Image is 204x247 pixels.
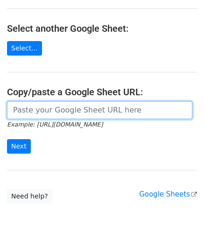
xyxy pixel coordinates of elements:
[7,189,52,204] a: Need help?
[7,23,197,34] h4: Select another Google Sheet:
[7,101,192,119] input: Paste your Google Sheet URL here
[7,121,103,128] small: Example: [URL][DOMAIN_NAME]
[7,139,31,154] input: Next
[139,190,197,198] a: Google Sheets
[7,41,42,56] a: Select...
[7,86,197,98] h4: Copy/paste a Google Sheet URL:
